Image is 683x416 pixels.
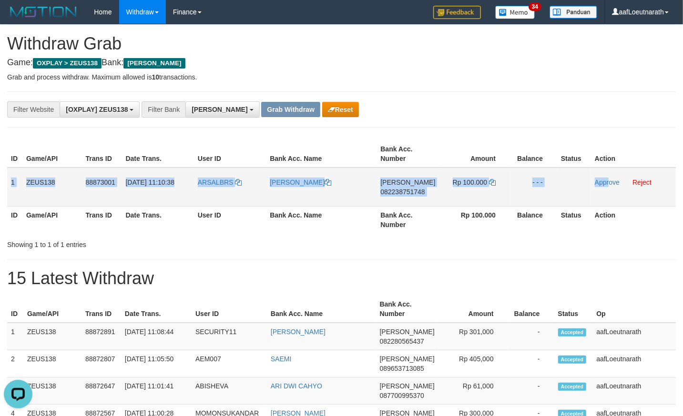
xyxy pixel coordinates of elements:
th: Date Trans. [122,206,194,233]
th: Game/API [23,296,82,323]
td: 1 [7,323,23,350]
span: Accepted [558,356,587,364]
span: Copy 089653713085 to clipboard [380,365,424,372]
td: 1 [7,168,22,207]
td: aafLoeutnarath [592,350,676,377]
td: 88872647 [82,377,121,405]
a: [PERSON_NAME] [271,328,326,336]
th: Trans ID [82,296,121,323]
th: Bank Acc. Number [377,206,439,233]
th: Trans ID [82,206,122,233]
img: MOTION_logo.png [7,5,80,19]
td: 88872891 [82,323,121,350]
span: Accepted [558,383,587,391]
div: Filter Bank [142,101,185,118]
th: Action [591,140,676,168]
td: ZEUS138 [23,323,82,350]
td: [DATE] 11:05:50 [121,350,192,377]
span: Rp 100.000 [453,178,487,186]
span: [PERSON_NAME] [380,382,435,390]
td: ZEUS138 [22,168,82,207]
a: Copy 100000 to clipboard [489,178,496,186]
strong: 10 [152,73,159,81]
td: [DATE] 11:01:41 [121,377,192,405]
a: Approve [595,178,620,186]
button: [PERSON_NAME] [185,101,259,118]
th: Date Trans. [122,140,194,168]
button: [OXPLAY] ZEUS138 [60,101,140,118]
span: Copy 082238751748 to clipboard [380,188,425,196]
td: Rp 61,000 [438,377,508,405]
span: [PERSON_NAME] [123,58,185,69]
span: [OXPLAY] ZEUS138 [66,106,128,113]
a: Reject [632,178,652,186]
th: Trans ID [82,140,122,168]
h1: Withdraw Grab [7,34,676,53]
div: Showing 1 to 1 of 1 entries [7,236,277,249]
button: Grab Withdraw [261,102,320,117]
span: [PERSON_NAME] [192,106,247,113]
th: Bank Acc. Name [266,206,377,233]
td: aafLoeutnarath [592,377,676,405]
th: Balance [508,296,554,323]
th: Amount [439,140,510,168]
th: Bank Acc. Name [266,140,377,168]
th: Date Trans. [121,296,192,323]
td: - [508,377,554,405]
span: Copy 082280565437 to clipboard [380,337,424,345]
th: Balance [510,140,557,168]
th: Game/API [22,140,82,168]
td: ABISHEVA [192,377,267,405]
th: Bank Acc. Name [267,296,376,323]
th: Bank Acc. Number [377,140,439,168]
td: 2 [7,350,23,377]
button: Reset [322,102,359,117]
th: User ID [194,206,266,233]
th: Action [591,206,676,233]
h1: 15 Latest Withdraw [7,269,676,288]
th: Op [592,296,676,323]
td: SECURITY11 [192,323,267,350]
td: [DATE] 11:08:44 [121,323,192,350]
h4: Game: Bank: [7,58,676,68]
span: [DATE] 11:10:38 [126,178,174,186]
span: ARSALBRS [198,178,234,186]
span: Accepted [558,328,587,337]
th: Status [554,296,593,323]
a: [PERSON_NAME] [270,178,331,186]
th: Amount [438,296,508,323]
img: Feedback.jpg [433,6,481,19]
a: SAEMI [271,355,292,363]
span: [PERSON_NAME] [380,355,435,363]
span: 88873001 [86,178,115,186]
th: Rp 100.000 [439,206,510,233]
p: Grab and process withdraw. Maximum allowed is transactions. [7,72,676,82]
div: Filter Website [7,101,60,118]
th: User ID [194,140,266,168]
th: Game/API [22,206,82,233]
td: aafLoeutnarath [592,323,676,350]
th: Status [557,140,591,168]
td: - [508,350,554,377]
button: Open LiveChat chat widget [4,4,32,32]
span: 34 [529,2,541,11]
img: Button%20Memo.svg [495,6,535,19]
td: ZEUS138 [23,350,82,377]
th: ID [7,206,22,233]
td: Rp 301,000 [438,323,508,350]
td: - [508,323,554,350]
td: Rp 405,000 [438,350,508,377]
th: ID [7,140,22,168]
td: AEM007 [192,350,267,377]
th: Status [557,206,591,233]
span: [PERSON_NAME] [380,178,435,186]
span: OXPLAY > ZEUS138 [33,58,102,69]
th: Bank Acc. Number [376,296,438,323]
td: 88872807 [82,350,121,377]
a: ARI DWI CAHYO [271,382,322,390]
th: Balance [510,206,557,233]
a: ARSALBRS [198,178,242,186]
img: panduan.png [550,6,597,19]
th: ID [7,296,23,323]
th: User ID [192,296,267,323]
